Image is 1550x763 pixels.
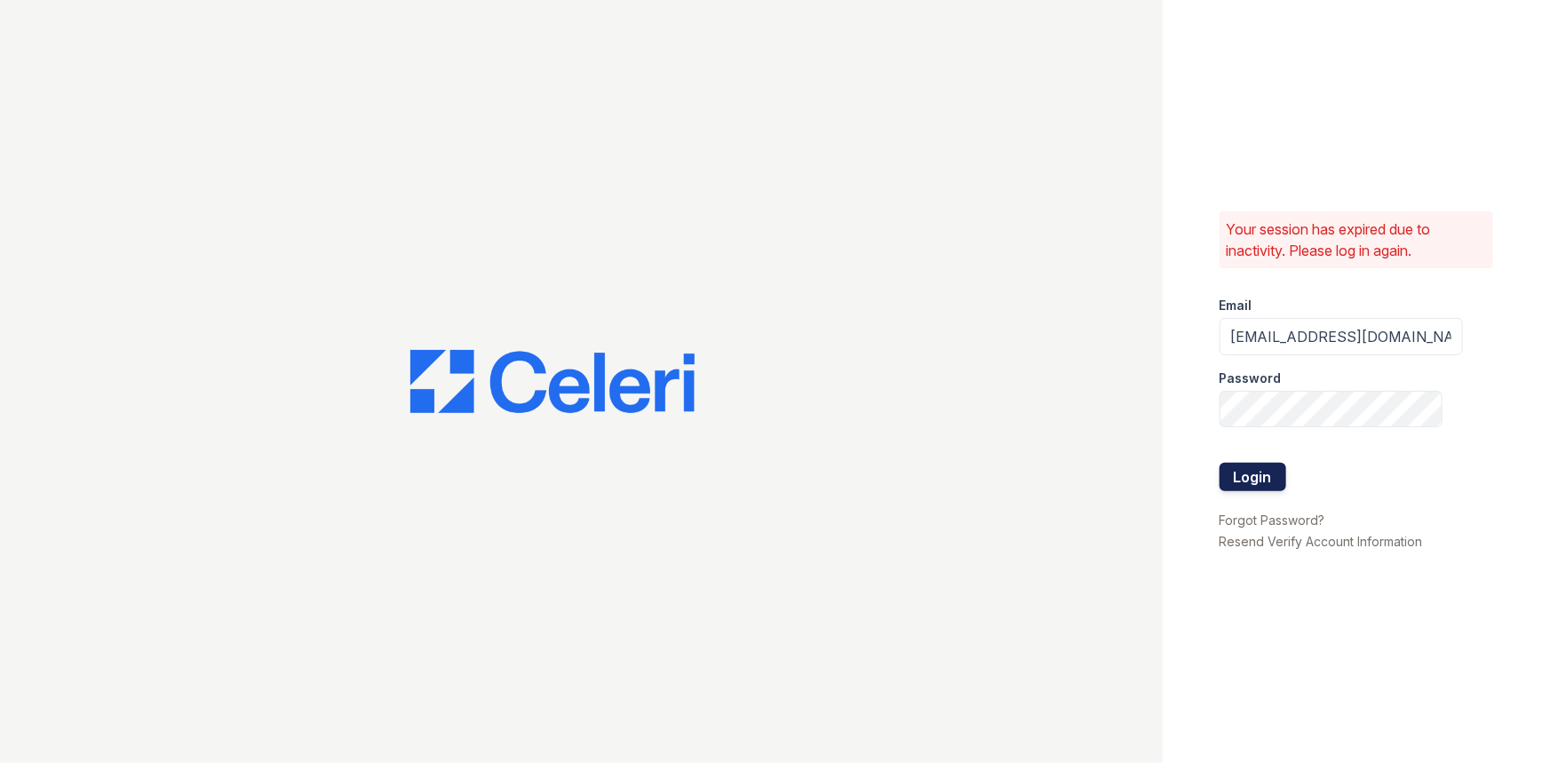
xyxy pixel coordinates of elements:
[1220,534,1423,549] a: Resend Verify Account Information
[1220,463,1286,491] button: Login
[1227,219,1486,261] p: Your session has expired due to inactivity. Please log in again.
[1220,370,1282,387] label: Password
[1220,297,1252,314] label: Email
[1220,513,1325,528] a: Forgot Password?
[410,350,695,414] img: CE_Logo_Blue-a8612792a0a2168367f1c8372b55b34899dd931a85d93a1a3d3e32e68fde9ad4.png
